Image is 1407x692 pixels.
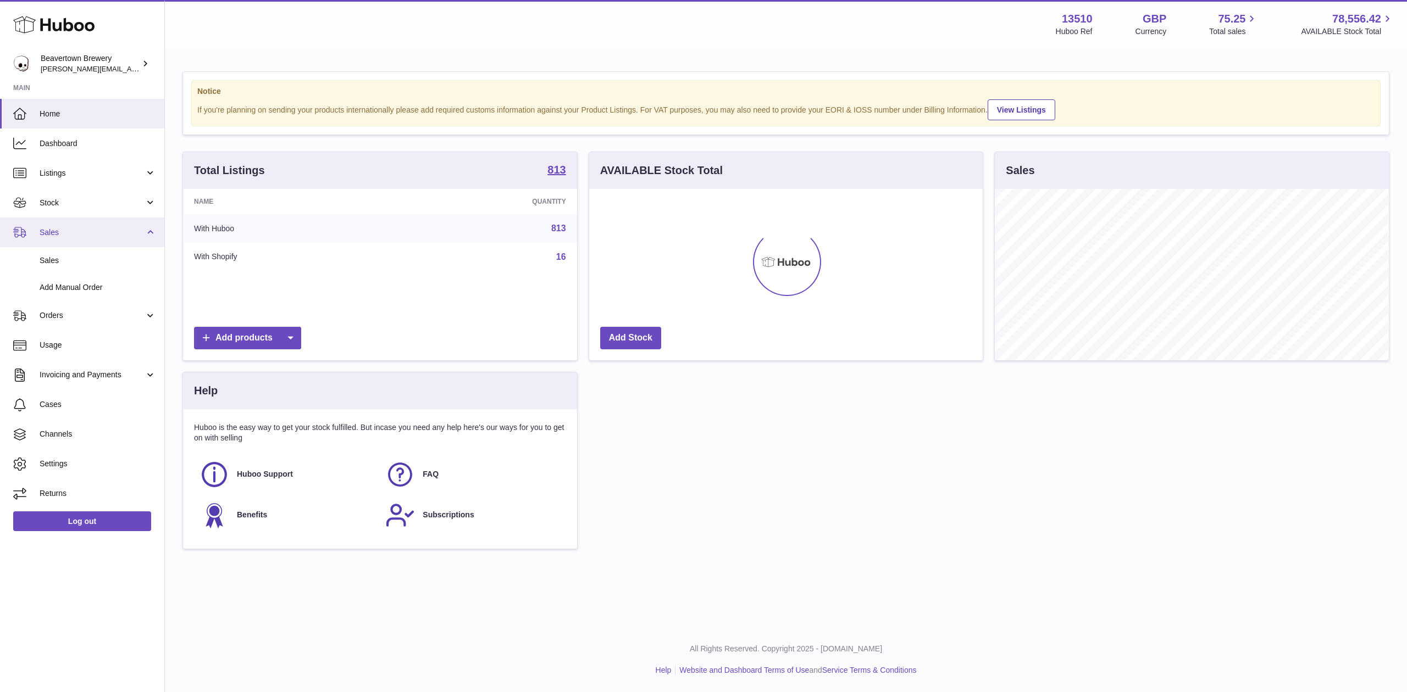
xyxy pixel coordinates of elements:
p: All Rights Reserved. Copyright 2025 - [DOMAIN_NAME] [174,644,1398,654]
span: Subscriptions [423,510,474,520]
span: Benefits [237,510,267,520]
div: Huboo Ref [1056,26,1093,37]
a: FAQ [385,460,560,489]
a: Log out [13,511,151,531]
a: View Listings [988,99,1055,120]
div: Beavertown Brewery [41,53,140,74]
span: [PERSON_NAME][EMAIL_ADDRESS][PERSON_NAME][DOMAIN_NAME] [41,64,279,73]
a: Website and Dashboard Terms of Use [679,666,809,674]
h3: Total Listings [194,163,265,178]
strong: Notice [197,86,1375,97]
span: Add Manual Order [40,282,156,293]
span: Total sales [1209,26,1258,37]
a: Add products [194,327,301,349]
h3: AVAILABLE Stock Total [600,163,723,178]
span: Listings [40,168,145,178]
a: Service Terms & Conditions [822,666,917,674]
span: Sales [40,227,145,238]
span: Dashboard [40,138,156,149]
span: Orders [40,310,145,321]
a: 813 [551,224,566,233]
span: Stock [40,198,145,208]
div: Currency [1135,26,1167,37]
span: AVAILABLE Stock Total [1301,26,1394,37]
h3: Help [194,383,218,398]
span: 78,556.42 [1332,12,1381,26]
a: Benefits [200,500,374,530]
span: Invoicing and Payments [40,370,145,380]
strong: 13510 [1062,12,1093,26]
img: Matthew.McCormack@beavertownbrewery.co.uk [13,55,30,72]
span: Returns [40,488,156,499]
span: Sales [40,255,156,266]
span: Cases [40,399,156,410]
a: 75.25 Total sales [1209,12,1258,37]
strong: 813 [547,164,566,175]
a: 16 [556,252,566,261]
a: Add Stock [600,327,661,349]
td: With Huboo [183,214,395,243]
span: 75.25 [1218,12,1245,26]
a: Huboo Support [200,460,374,489]
th: Quantity [395,189,577,214]
a: Help [656,666,672,674]
a: 78,556.42 AVAILABLE Stock Total [1301,12,1394,37]
span: Huboo Support [237,469,293,479]
span: Usage [40,340,156,350]
td: With Shopify [183,243,395,271]
div: If you're planning on sending your products internationally please add required customs informati... [197,98,1375,120]
strong: GBP [1143,12,1166,26]
h3: Sales [1006,163,1034,178]
span: Settings [40,459,156,469]
span: Channels [40,429,156,439]
li: and [675,665,916,676]
a: 813 [547,164,566,177]
span: Home [40,109,156,119]
th: Name [183,189,395,214]
p: Huboo is the easy way to get your stock fulfilled. But incase you need any help here's our ways f... [194,422,566,443]
span: FAQ [423,469,439,479]
a: Subscriptions [385,500,560,530]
